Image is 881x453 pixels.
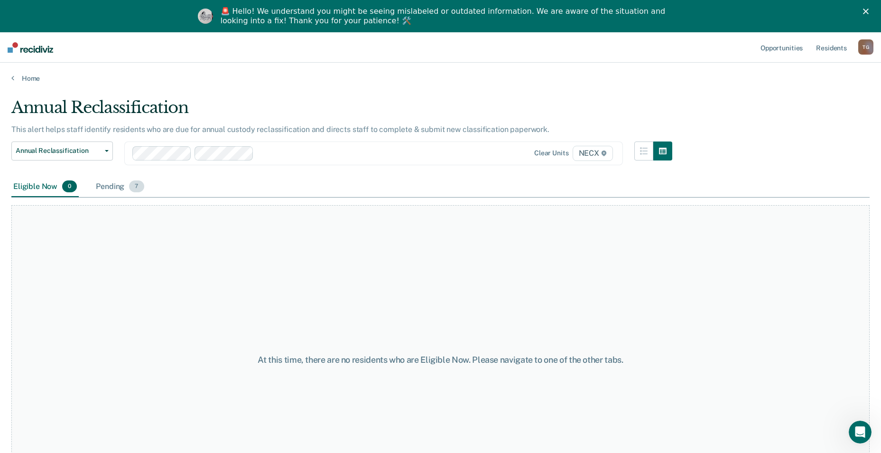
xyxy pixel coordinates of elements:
[863,9,872,14] div: Close
[226,355,655,365] div: At this time, there are no residents who are Eligible Now. Please navigate to one of the other tabs.
[221,7,668,26] div: 🚨 Hello! We understand you might be seeing mislabeled or outdated information. We are aware of th...
[759,32,805,63] a: Opportunities
[94,177,146,198] div: Pending7
[573,146,613,161] span: NECX
[198,9,213,24] img: Profile image for Kim
[858,39,873,55] div: T G
[11,177,79,198] div: Eligible Now0
[534,149,569,157] div: Clear units
[129,180,144,193] span: 7
[16,147,101,155] span: Annual Reclassification
[62,180,77,193] span: 0
[11,74,870,83] a: Home
[8,42,53,53] img: Recidiviz
[858,39,873,55] button: TG
[814,32,849,63] a: Residents
[11,142,113,160] button: Annual Reclassification
[849,421,872,444] iframe: Intercom live chat
[11,98,672,125] div: Annual Reclassification
[11,125,549,134] p: This alert helps staff identify residents who are due for annual custody reclassification and dir...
